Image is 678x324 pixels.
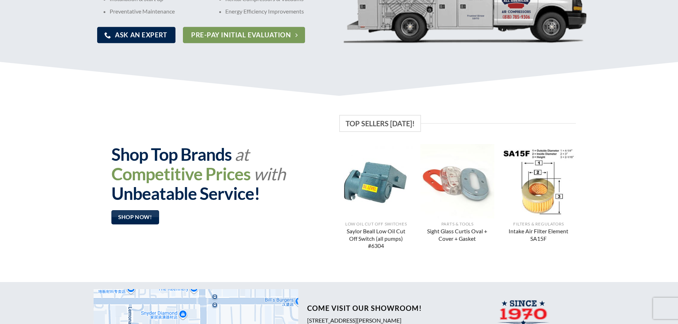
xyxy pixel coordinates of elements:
[225,8,364,15] p: Energy Efficiency Improvements
[339,115,421,132] span: Top Sellers [DATE]!
[342,222,410,227] p: Low Oil Cut Off Switches
[424,222,491,227] p: Parts & Tools
[501,144,576,218] img: Intake Air Filter Element SA15F
[339,144,413,218] img: Saylor Beall Low Oil Cut Off Switch (all pumps) #6304
[111,210,159,224] a: Shop Now!
[505,228,572,243] a: Intake Air Filter Element SA15F
[111,183,260,203] strong: Unbeatable Service!
[235,144,249,164] em: at
[183,27,305,43] a: Pre-pay Initial Evaluation
[115,30,167,40] span: Ask An Expert
[424,228,491,243] a: Sight Glass Curtis Oval + Cover + Gasket
[307,304,462,312] h3: Come Visit Our Showroom!
[505,222,572,227] p: Filters & Regulators
[97,27,175,43] a: Ask An Expert
[110,8,202,15] p: Preventative Maintenance
[342,228,410,250] a: Saylor Beall Low Oil Cut Off Switch (all pumps) #6304
[191,30,291,40] span: Pre-pay Initial Evaluation
[111,164,251,184] strong: Competitive Prices
[111,144,232,164] strong: Shop Top Brands
[253,164,285,184] em: with
[420,144,495,218] img: Sight Glass Curtis Oval + Cover + Gasket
